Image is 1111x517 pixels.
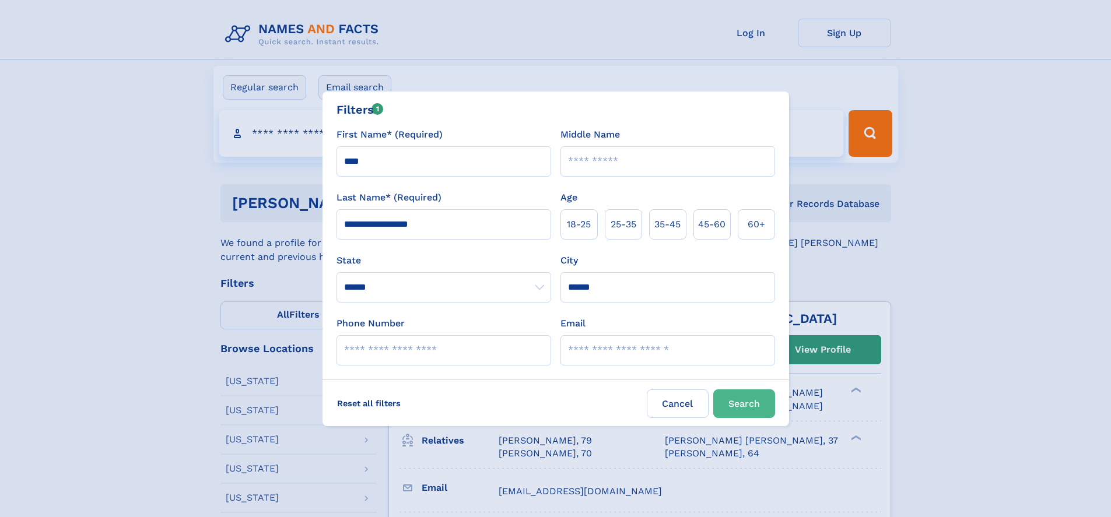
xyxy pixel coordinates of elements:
[560,316,586,330] label: Email
[337,316,405,330] label: Phone Number
[567,217,591,231] span: 18‑25
[560,128,620,142] label: Middle Name
[647,389,709,418] label: Cancel
[337,254,551,268] label: State
[654,217,681,231] span: 35‑45
[698,217,726,231] span: 45‑60
[713,389,775,418] button: Search
[611,217,636,231] span: 25‑35
[330,389,408,417] label: Reset all filters
[748,217,765,231] span: 60+
[337,128,443,142] label: First Name* (Required)
[560,254,578,268] label: City
[337,191,441,205] label: Last Name* (Required)
[337,101,384,118] div: Filters
[560,191,577,205] label: Age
